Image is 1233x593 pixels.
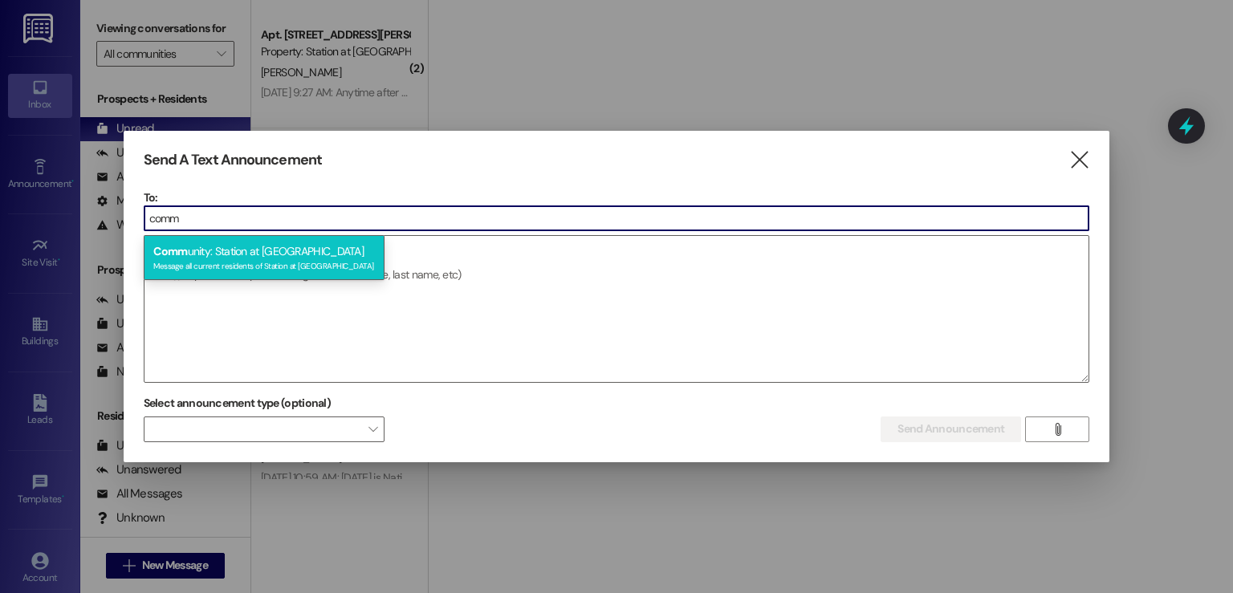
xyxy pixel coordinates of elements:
p: To: [144,189,1090,205]
label: Select announcement type (optional) [144,391,332,416]
h3: Send A Text Announcement [144,151,322,169]
div: Message all current residents of Station at [GEOGRAPHIC_DATA] [153,258,375,271]
button: Send Announcement [881,416,1021,442]
span: Comm [153,244,187,258]
i:  [1052,423,1064,436]
i:  [1068,152,1090,169]
input: Type to select the units, buildings, or communities you want to message. (e.g. 'Unit 1A', 'Buildi... [144,206,1089,230]
div: unity: Station at [GEOGRAPHIC_DATA] [144,235,385,281]
span: Send Announcement [897,420,1004,437]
